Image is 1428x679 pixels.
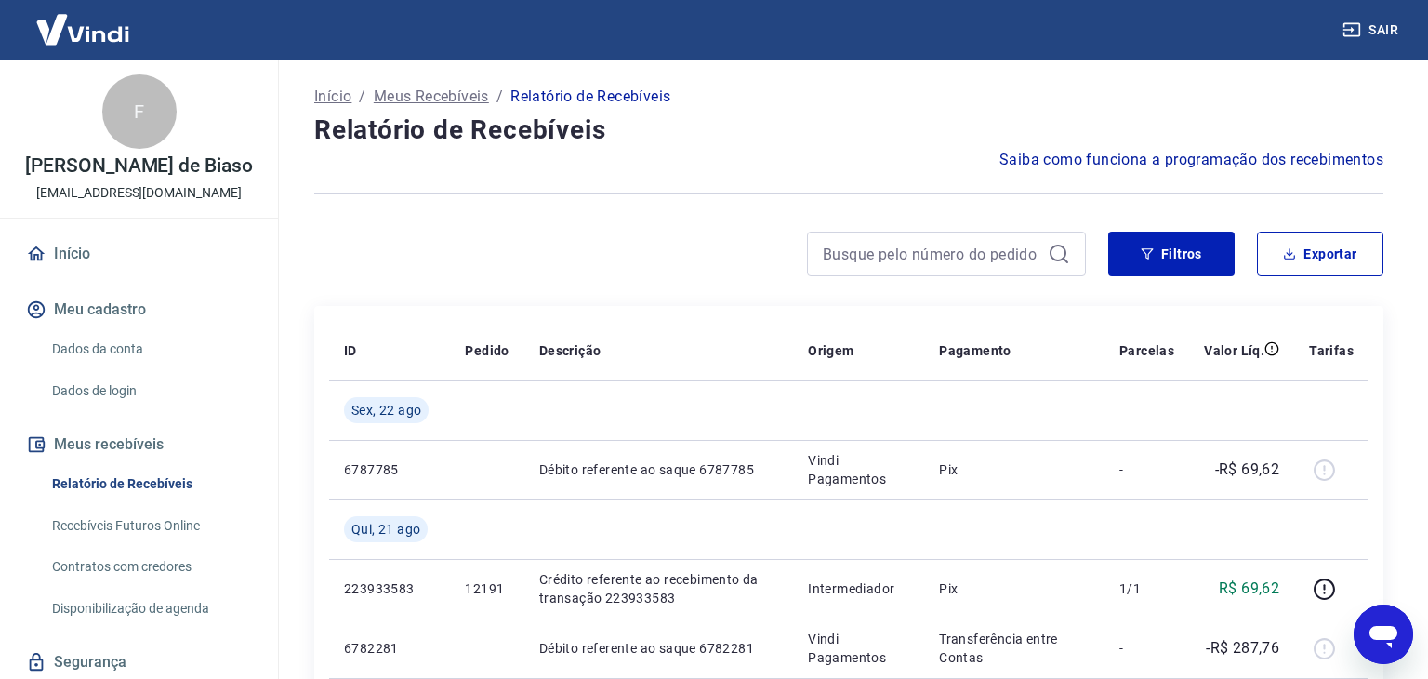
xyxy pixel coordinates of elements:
p: [EMAIL_ADDRESS][DOMAIN_NAME] [36,183,242,203]
p: 12191 [465,579,509,598]
span: Sex, 22 ago [351,401,421,419]
p: Débito referente ao saque 6787785 [539,460,778,479]
p: 6782281 [344,639,435,658]
p: -R$ 287,76 [1206,637,1279,659]
button: Meus recebíveis [22,424,256,465]
p: Valor Líq. [1204,341,1264,360]
p: - [1119,639,1174,658]
p: Vindi Pagamentos [808,630,909,667]
p: Vindi Pagamentos [808,451,909,488]
p: 6787785 [344,460,435,479]
p: [PERSON_NAME] de Biaso [25,156,253,176]
p: Pix [939,460,1090,479]
p: Pedido [465,341,509,360]
span: Qui, 21 ago [351,520,420,539]
p: Pix [939,579,1090,598]
img: Vindi [22,1,143,58]
a: Dados de login [45,372,256,410]
p: ID [344,341,357,360]
a: Disponibilização de agenda [45,590,256,628]
p: Parcelas [1119,341,1174,360]
p: Crédito referente ao recebimento da transação 223933583 [539,570,778,607]
a: Início [22,233,256,274]
input: Busque pelo número do pedido [823,240,1040,268]
p: 1/1 [1119,579,1174,598]
a: Início [314,86,351,108]
p: R$ 69,62 [1219,578,1279,600]
a: Relatório de Recebíveis [45,465,256,503]
a: Saiba como funciona a programação dos recebimentos [999,149,1383,171]
h4: Relatório de Recebíveis [314,112,1383,149]
button: Filtros [1108,232,1235,276]
p: Débito referente ao saque 6782281 [539,639,778,658]
p: Relatório de Recebíveis [510,86,670,108]
p: Transferência entre Contas [939,630,1090,667]
p: Origem [808,341,853,360]
a: Contratos com credores [45,548,256,586]
p: 223933583 [344,579,435,598]
button: Exportar [1257,232,1383,276]
button: Meu cadastro [22,289,256,330]
p: Tarifas [1309,341,1354,360]
p: - [1119,460,1174,479]
p: Pagamento [939,341,1011,360]
iframe: Botão para abrir a janela de mensagens [1354,605,1413,664]
p: Descrição [539,341,602,360]
p: -R$ 69,62 [1215,459,1280,481]
p: Intermediador [808,579,909,598]
a: Meus Recebíveis [374,86,489,108]
p: / [359,86,365,108]
div: F [102,74,177,149]
p: / [496,86,503,108]
button: Sair [1339,13,1406,47]
a: Recebíveis Futuros Online [45,507,256,545]
a: Dados da conta [45,330,256,368]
